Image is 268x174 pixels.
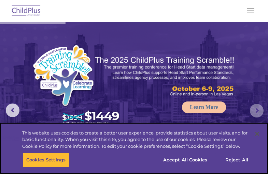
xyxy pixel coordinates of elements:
div: This website uses cookies to create a better user experience, provide statistics about user visit... [22,130,249,150]
button: Cookies Settings [23,153,69,167]
a: Learn More [182,101,226,113]
button: Accept All Cookies [159,153,211,167]
img: ChildPlus by Procare Solutions [10,3,42,19]
button: Reject All [215,153,258,167]
button: Close [250,126,265,141]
